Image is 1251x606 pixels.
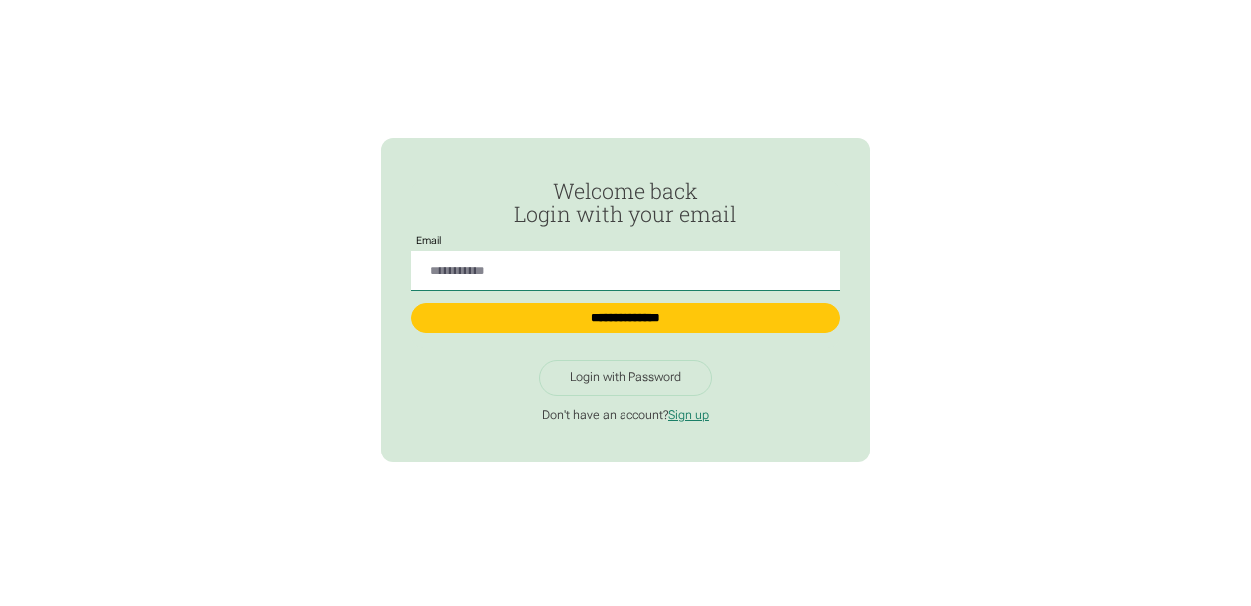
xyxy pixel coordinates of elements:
[411,180,839,227] h2: Welcome back Login with your email
[411,180,839,348] form: Passwordless Login
[411,408,839,423] p: Don't have an account?
[411,235,446,247] label: Email
[668,408,709,422] a: Sign up
[570,370,681,385] div: Login with Password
